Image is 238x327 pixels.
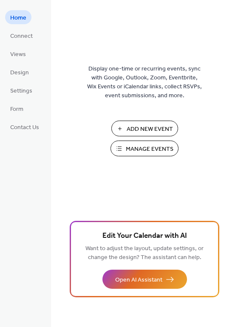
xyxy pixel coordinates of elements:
span: Design [10,68,29,77]
span: Manage Events [126,145,173,154]
a: Views [5,47,31,61]
span: Add New Event [127,125,173,134]
a: Connect [5,28,38,42]
button: Manage Events [110,141,178,156]
span: Contact Us [10,123,39,132]
span: Open AI Assistant [115,276,162,285]
span: Connect [10,32,33,41]
a: Settings [5,83,37,97]
span: Want to adjust the layout, update settings, or change the design? The assistant can help. [85,243,204,263]
a: Contact Us [5,120,44,134]
span: Home [10,14,26,23]
span: Form [10,105,23,114]
button: Open AI Assistant [102,270,187,289]
span: Edit Your Calendar with AI [102,230,187,242]
button: Add New Event [111,121,178,136]
span: Display one-time or recurring events, sync with Google, Outlook, Zoom, Eventbrite, Wix Events or ... [87,65,202,100]
a: Design [5,65,34,79]
a: Home [5,10,31,24]
span: Views [10,50,26,59]
span: Settings [10,87,32,96]
a: Form [5,101,28,116]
